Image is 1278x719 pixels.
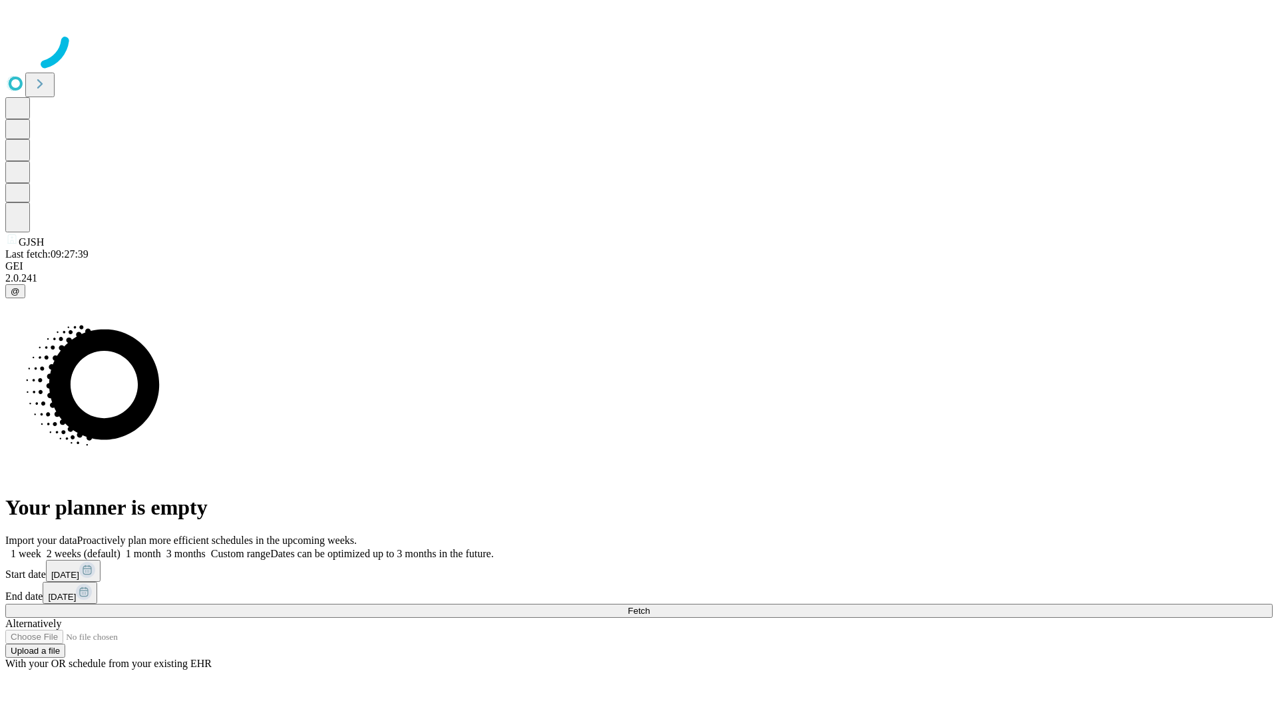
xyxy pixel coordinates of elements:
[628,606,650,616] span: Fetch
[19,236,44,248] span: GJSH
[11,548,41,559] span: 1 week
[47,548,120,559] span: 2 weeks (default)
[126,548,161,559] span: 1 month
[5,284,25,298] button: @
[11,286,20,296] span: @
[5,604,1273,618] button: Fetch
[5,495,1273,520] h1: Your planner is empty
[166,548,206,559] span: 3 months
[5,272,1273,284] div: 2.0.241
[211,548,270,559] span: Custom range
[5,644,65,658] button: Upload a file
[51,570,79,580] span: [DATE]
[5,535,77,546] span: Import your data
[5,658,212,669] span: With your OR schedule from your existing EHR
[43,582,97,604] button: [DATE]
[46,560,101,582] button: [DATE]
[5,582,1273,604] div: End date
[270,548,493,559] span: Dates can be optimized up to 3 months in the future.
[5,248,89,260] span: Last fetch: 09:27:39
[77,535,357,546] span: Proactively plan more efficient schedules in the upcoming weeks.
[5,560,1273,582] div: Start date
[48,592,76,602] span: [DATE]
[5,618,61,629] span: Alternatively
[5,260,1273,272] div: GEI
